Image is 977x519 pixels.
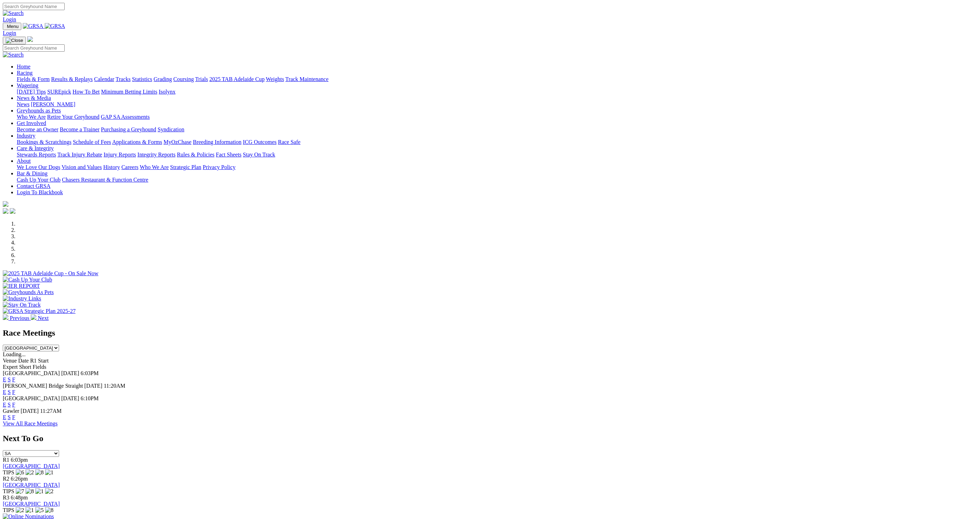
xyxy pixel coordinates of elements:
[203,164,236,170] a: Privacy Policy
[31,101,75,107] a: [PERSON_NAME]
[158,126,184,132] a: Syndication
[27,36,33,42] img: logo-grsa-white.png
[47,89,71,95] a: SUREpick
[3,383,83,389] span: [PERSON_NAME] Bridge Straight
[3,402,6,408] a: E
[170,164,201,170] a: Strategic Plan
[17,89,974,95] div: Wagering
[81,370,99,376] span: 6:03PM
[45,469,53,476] img: 1
[26,469,34,476] img: 2
[17,76,50,82] a: Fields & Form
[35,488,44,495] img: 1
[209,76,265,82] a: 2025 TAB Adelaide Cup
[17,164,974,170] div: About
[103,164,120,170] a: History
[17,82,38,88] a: Wagering
[16,488,24,495] img: 7
[3,37,26,44] button: Toggle navigation
[140,164,169,170] a: Who We Are
[3,277,52,283] img: Cash Up Your Club
[173,76,194,82] a: Coursing
[23,23,43,29] img: GRSA
[3,44,65,52] input: Search
[45,23,65,29] img: GRSA
[18,358,29,364] span: Date
[3,389,6,395] a: E
[3,314,8,320] img: chevron-left-pager-white.svg
[8,377,11,382] a: S
[11,495,28,500] span: 6:48pm
[164,139,191,145] a: MyOzChase
[266,76,284,82] a: Weights
[8,402,11,408] a: S
[17,145,54,151] a: Care & Integrity
[3,16,16,22] a: Login
[3,457,9,463] span: R1
[11,476,28,482] span: 6:26pm
[17,170,48,176] a: Bar & Dining
[17,152,974,158] div: Care & Integrity
[47,114,100,120] a: Retire Your Greyhound
[3,283,40,289] img: IER REPORT
[17,101,29,107] a: News
[17,95,51,101] a: News & Media
[45,507,53,513] img: 8
[7,24,19,29] span: Menu
[17,89,46,95] a: [DATE] Tips
[17,158,31,164] a: About
[101,114,150,120] a: GAP SA Assessments
[3,501,60,507] a: [GEOGRAPHIC_DATA]
[3,408,19,414] span: Gawler
[17,177,60,183] a: Cash Up Your Club
[103,152,136,158] a: Injury Reports
[17,101,974,108] div: News & Media
[3,414,6,420] a: E
[12,414,15,420] a: F
[94,76,114,82] a: Calendar
[10,208,15,214] img: twitter.svg
[216,152,241,158] a: Fact Sheets
[285,76,328,82] a: Track Maintenance
[3,295,41,302] img: Industry Links
[3,23,21,30] button: Toggle navigation
[3,201,8,207] img: logo-grsa-white.png
[16,507,24,513] img: 2
[84,383,102,389] span: [DATE]
[3,208,8,214] img: facebook.svg
[12,402,15,408] a: F
[51,76,93,82] a: Results & Replays
[17,164,60,170] a: We Love Our Dogs
[3,270,99,277] img: 2025 TAB Adelaide Cup - On Sale Now
[195,76,208,82] a: Trials
[17,70,32,76] a: Racing
[3,358,17,364] span: Venue
[17,126,974,133] div: Get Involved
[61,370,79,376] span: [DATE]
[32,364,46,370] span: Fields
[3,395,60,401] span: [GEOGRAPHIC_DATA]
[21,408,39,414] span: [DATE]
[3,463,60,469] a: [GEOGRAPHIC_DATA]
[26,488,34,495] img: 8
[154,76,172,82] a: Grading
[116,76,131,82] a: Tracks
[60,126,100,132] a: Become a Trainer
[3,308,75,314] img: GRSA Strategic Plan 2025-27
[35,507,44,513] img: 5
[3,370,60,376] span: [GEOGRAPHIC_DATA]
[132,76,152,82] a: Statistics
[3,364,18,370] span: Expert
[30,358,49,364] span: R1 Start
[11,457,28,463] span: 6:03pm
[3,377,6,382] a: E
[17,120,46,126] a: Get Involved
[12,377,15,382] a: F
[112,139,162,145] a: Applications & Forms
[38,315,49,321] span: Next
[3,302,41,308] img: Stay On Track
[17,108,61,114] a: Greyhounds as Pets
[193,139,241,145] a: Breeding Information
[17,76,974,82] div: Racing
[3,328,974,338] h2: Race Meetings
